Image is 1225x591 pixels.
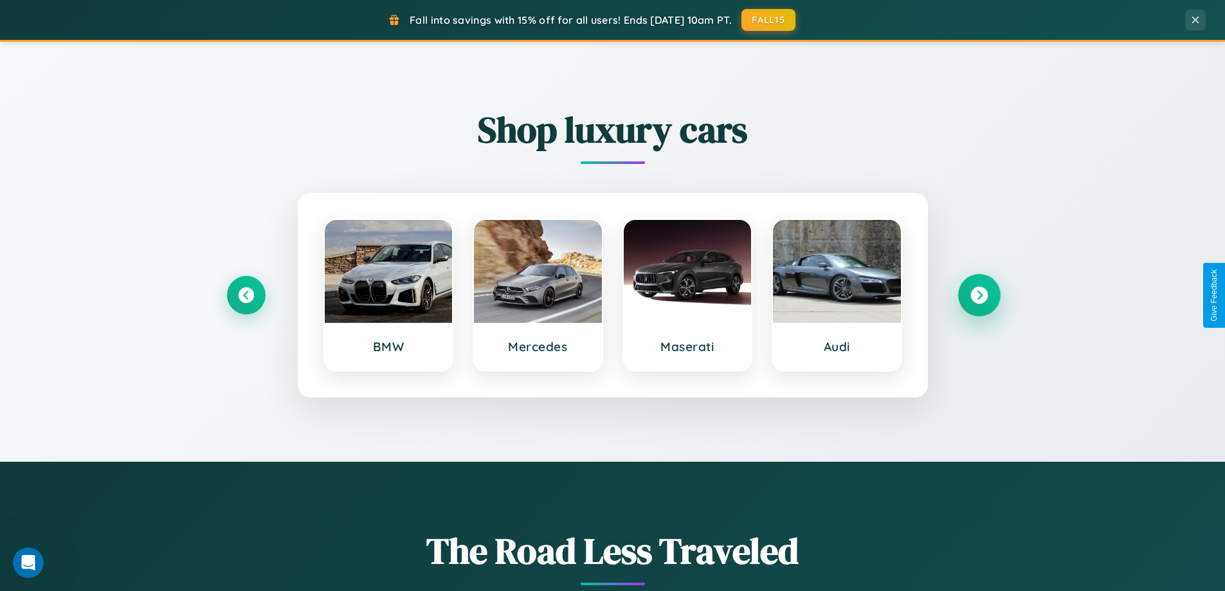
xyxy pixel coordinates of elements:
[410,14,732,26] span: Fall into savings with 15% off for all users! Ends [DATE] 10am PT.
[338,339,440,354] h3: BMW
[227,526,999,576] h1: The Road Less Traveled
[487,339,589,354] h3: Mercedes
[786,339,888,354] h3: Audi
[637,339,739,354] h3: Maserati
[227,105,999,154] h2: Shop luxury cars
[1210,269,1219,322] div: Give Feedback
[741,9,795,31] button: FALL15
[13,547,44,578] iframe: Intercom live chat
